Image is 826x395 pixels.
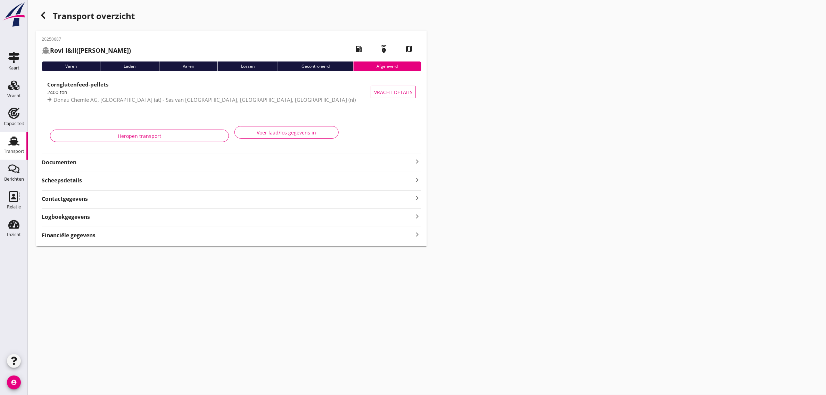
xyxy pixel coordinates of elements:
[7,205,21,209] div: Relatie
[42,158,413,166] strong: Documenten
[413,212,421,221] i: keyboard_arrow_right
[42,231,96,239] strong: Financiële gegevens
[42,195,88,203] strong: Contactgegevens
[7,232,21,237] div: Inzicht
[4,121,24,126] div: Capaciteit
[7,93,21,98] div: Vracht
[399,39,419,59] i: map
[47,81,108,88] strong: Cornglutenfeed-pellets
[234,126,339,139] button: Voer laad/los gegevens in
[217,61,278,71] div: Lossen
[42,77,421,107] a: Cornglutenfeed-pellets2400 tonDonau Chemie AG, [GEOGRAPHIC_DATA] (at) - Sas van [GEOGRAPHIC_DATA]...
[8,66,19,70] div: Kaart
[42,61,100,71] div: Varen
[413,175,421,184] i: keyboard_arrow_right
[53,96,356,103] span: Donau Chemie AG, [GEOGRAPHIC_DATA] (at) - Sas van [GEOGRAPHIC_DATA], [GEOGRAPHIC_DATA], [GEOGRAPH...
[353,61,421,71] div: Afgeleverd
[42,46,131,55] h2: ([PERSON_NAME])
[1,2,26,27] img: logo-small.a267ee39.svg
[413,194,421,203] i: keyboard_arrow_right
[159,61,217,71] div: Varen
[42,213,90,221] strong: Logboekgegevens
[240,129,333,136] div: Voer laad/los gegevens in
[413,157,421,166] i: keyboard_arrow_right
[374,89,413,96] span: Vracht details
[36,8,427,25] div: Transport overzicht
[413,230,421,239] i: keyboard_arrow_right
[4,149,24,154] div: Transport
[371,86,416,98] button: Vracht details
[50,130,229,142] button: Heropen transport
[50,46,76,55] strong: Rovi I&II
[278,61,353,71] div: Gecontroleerd
[7,376,21,389] i: account_circle
[47,89,371,96] div: 2400 ton
[374,39,394,59] i: emergency_share
[42,36,131,42] p: 20250687
[56,132,223,140] div: Heropen transport
[42,176,82,184] strong: Scheepsdetails
[4,177,24,181] div: Berichten
[100,61,159,71] div: Laden
[349,39,369,59] i: local_gas_station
